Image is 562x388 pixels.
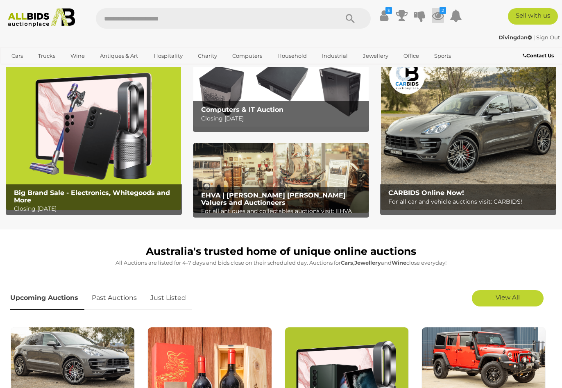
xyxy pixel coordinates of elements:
img: Computers & IT Auction [193,57,368,127]
span: View All [496,293,520,301]
a: Sign Out [536,34,560,41]
p: Closing [DATE] [201,113,365,124]
a: Cars [6,49,28,63]
a: CARBIDS Online Now! CARBIDS Online Now! For all car and vehicle auctions visit: CARBIDS! [381,57,556,210]
a: Just Listed [144,286,192,310]
strong: Cars [341,259,353,266]
a: [GEOGRAPHIC_DATA] [6,63,75,76]
a: Charity [193,49,222,63]
a: EHVA | Evans Hastings Valuers and Auctioneers EHVA | [PERSON_NAME] [PERSON_NAME] Valuers and Auct... [193,143,368,213]
img: CARBIDS Online Now! [381,57,556,210]
a: Hospitality [148,49,188,63]
img: Big Brand Sale - Electronics, Whitegoods and More [6,57,181,210]
a: Office [398,49,424,63]
b: EHVA | [PERSON_NAME] [PERSON_NAME] Valuers and Auctioneers [201,191,346,206]
img: Allbids.com.au [4,8,79,27]
a: Household [272,49,312,63]
img: EHVA | Evans Hastings Valuers and Auctioneers [193,143,368,213]
b: Computers & IT Auction [201,106,283,113]
a: Computers [227,49,267,63]
a: Jewellery [358,49,394,63]
a: Wine [65,49,90,63]
strong: Wine [392,259,406,266]
a: Computers & IT Auction Computers & IT Auction Closing [DATE] [193,57,368,127]
a: Divingdan [499,34,533,41]
a: Upcoming Auctions [10,286,84,310]
p: For all antiques and collectables auctions visit: EHVA [201,206,365,216]
p: For all car and vehicle auctions visit: CARBIDS! [388,197,552,207]
a: 2 [432,8,444,23]
p: Closing [DATE] [14,204,178,214]
a: View All [472,290,544,306]
strong: Jewellery [354,259,381,266]
a: Contact Us [523,51,556,60]
b: CARBIDS Online Now! [388,189,464,197]
span: | [533,34,535,41]
a: $ [378,8,390,23]
button: Search [330,8,371,29]
a: Trucks [33,49,61,63]
h1: Australia's trusted home of unique online auctions [10,246,552,257]
a: Past Auctions [86,286,143,310]
i: $ [385,7,392,14]
a: Antiques & Art [95,49,143,63]
strong: Divingdan [499,34,532,41]
b: Big Brand Sale - Electronics, Whitegoods and More [14,189,170,204]
i: 2 [440,7,446,14]
p: All Auctions are listed for 4-7 days and bids close on their scheduled day. Auctions for , and cl... [10,258,552,268]
b: Contact Us [523,52,554,59]
a: Sell with us [508,8,558,25]
a: Industrial [317,49,353,63]
a: Big Brand Sale - Electronics, Whitegoods and More Big Brand Sale - Electronics, Whitegoods and Mo... [6,57,181,210]
a: Sports [429,49,456,63]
